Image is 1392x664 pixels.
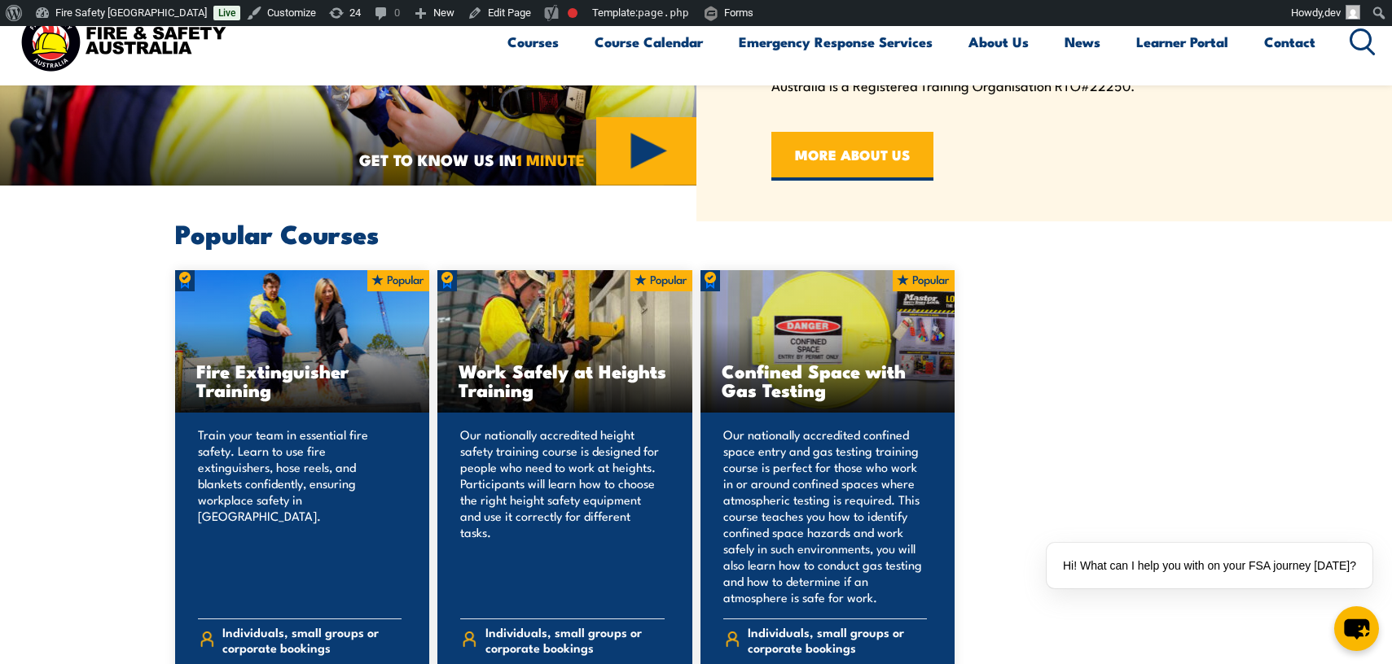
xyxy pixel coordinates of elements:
[1065,20,1100,63] a: News
[196,361,409,399] h3: Fire Extinguisher Training
[1264,20,1315,63] a: Contact
[175,221,1218,244] h2: Popular Courses
[1334,606,1379,651] button: chat-button
[516,147,585,171] strong: 1 MINUTE
[638,7,689,19] span: page.php
[722,361,934,399] h3: Confined Space with Gas Testing
[222,624,402,655] span: Individuals, small groups or corporate bookings
[485,624,665,655] span: Individuals, small groups or corporate bookings
[771,132,933,181] a: MORE ABOUT US
[359,152,585,167] span: GET TO KNOW US IN
[198,426,402,605] p: Train your team in essential fire safety. Learn to use fire extinguishers, hose reels, and blanke...
[568,8,577,18] div: Needs improvement
[213,6,240,20] a: Live
[1047,543,1372,588] div: Hi! What can I help you with on your FSA journey [DATE]?
[507,20,559,63] a: Courses
[460,426,665,605] p: Our nationally accredited height safety training course is designed for people who need to work a...
[723,426,928,605] p: Our nationally accredited confined space entry and gas testing training course is perfect for tho...
[1136,20,1228,63] a: Learner Portal
[595,20,703,63] a: Course Calendar
[1324,7,1341,19] span: dev
[739,20,933,63] a: Emergency Response Services
[748,624,927,655] span: Individuals, small groups or corporate bookings
[459,361,671,399] h3: Work Safely at Heights Training
[968,20,1029,63] a: About Us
